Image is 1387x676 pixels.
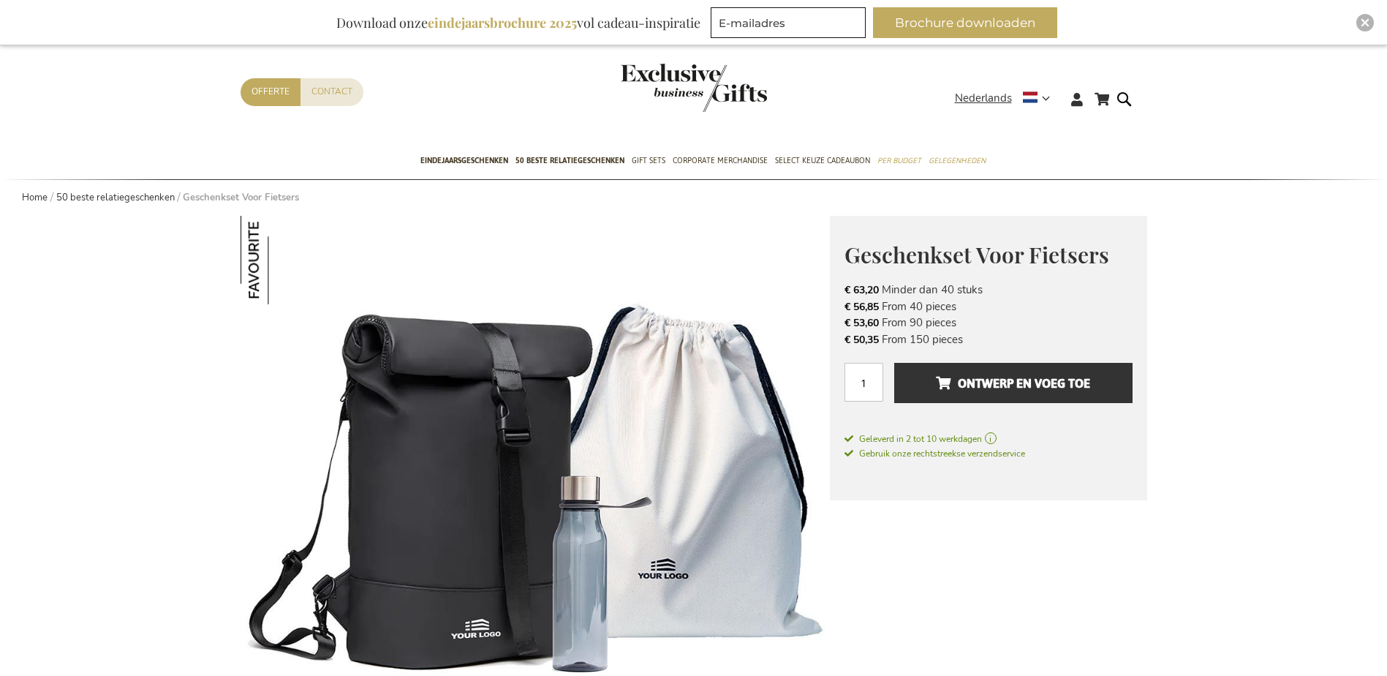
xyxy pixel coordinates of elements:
li: From 90 pieces [844,315,1133,331]
img: Exclusive Business gifts logo [621,64,767,112]
div: Download onze vol cadeau-inspiratie [330,7,707,38]
a: Gebruik onze rechtstreekse verzendservice [844,446,1025,460]
a: Offerte [241,78,301,105]
span: Gelegenheden [929,153,986,168]
li: Minder dan 40 stuks [844,282,1133,298]
a: Contact [301,78,363,105]
li: From 40 pieces [844,298,1133,315]
span: € 63,20 [844,283,879,297]
span: € 53,60 [844,316,879,330]
a: 50 beste relatiegeschenken [56,191,175,204]
span: 50 beste relatiegeschenken [515,153,624,168]
span: € 50,35 [844,333,879,347]
button: Brochure downloaden [873,7,1057,38]
form: marketing offers and promotions [711,7,870,42]
div: Nederlands [955,90,1059,107]
img: Close [1361,18,1369,27]
a: store logo [621,64,694,112]
input: E-mailadres [711,7,866,38]
span: Select Keuze Cadeaubon [775,153,870,168]
span: Nederlands [955,90,1012,107]
a: Geleverd in 2 tot 10 werkdagen [844,432,1133,446]
span: Eindejaarsgeschenken [420,153,508,168]
button: Ontwerp en voeg toe [894,363,1132,403]
li: From 150 pieces [844,331,1133,348]
img: Geschenkset Voor Fietsers [241,216,329,304]
div: Close [1356,14,1374,31]
b: eindejaarsbrochure 2025 [428,14,577,31]
span: Geschenkset Voor Fietsers [844,240,1109,269]
strong: Geschenkset Voor Fietsers [183,191,299,204]
a: Home [22,191,48,204]
span: Corporate Merchandise [673,153,768,168]
span: Per Budget [877,153,921,168]
span: Ontwerp en voeg toe [936,372,1090,395]
span: Gift Sets [632,153,665,168]
span: € 56,85 [844,300,879,314]
input: Aantal [844,363,883,402]
span: Gebruik onze rechtstreekse verzendservice [844,448,1025,459]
